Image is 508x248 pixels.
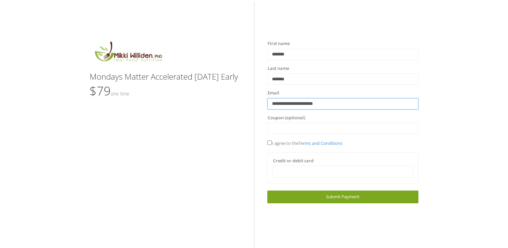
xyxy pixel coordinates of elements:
[326,194,360,200] span: Submit Payment
[111,90,130,97] small: One time
[277,169,408,175] iframe: Secure card payment input frame
[90,72,240,81] h3: Mondays Matter Accelerated [DATE] Early
[267,191,418,203] a: Submit Payment
[273,158,313,164] label: Credit or debit card
[267,115,305,121] label: Coupon (optional)
[267,140,342,146] span: I agree to the
[298,140,342,146] a: Terms and Conditions
[90,83,130,99] span: $79
[90,40,166,66] img: MikkiLogoMain.png
[267,65,289,72] label: Last name
[267,40,289,47] label: First name
[267,90,279,96] label: Email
